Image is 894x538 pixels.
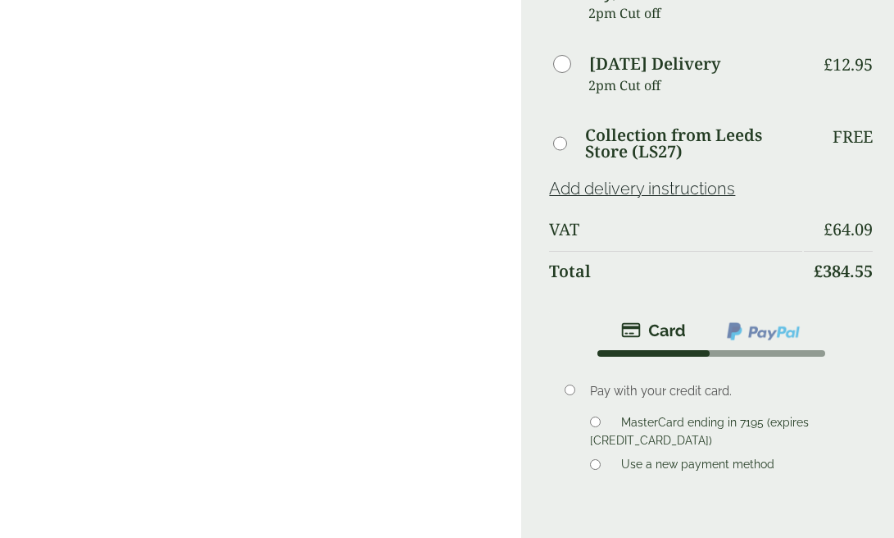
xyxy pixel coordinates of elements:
[615,458,781,476] label: Use a new payment method
[833,127,873,147] p: Free
[588,73,802,98] p: 2pm Cut off
[590,382,849,400] p: Pay with your credit card.
[549,251,802,291] th: Total
[824,53,833,75] span: £
[824,218,873,240] bdi: 64.09
[590,416,809,452] label: MasterCard ending in 7195 (expires [CREDIT_CARD_DATA])
[549,210,802,249] th: VAT
[585,127,802,160] label: Collection from Leeds Store (LS27)
[589,56,720,72] label: [DATE] Delivery
[824,53,873,75] bdi: 12.95
[588,1,802,25] p: 2pm Cut off
[814,260,873,282] bdi: 384.55
[824,218,833,240] span: £
[814,260,823,282] span: £
[549,179,735,198] a: Add delivery instructions
[725,321,801,342] img: ppcp-gateway.png
[621,321,686,340] img: stripe.png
